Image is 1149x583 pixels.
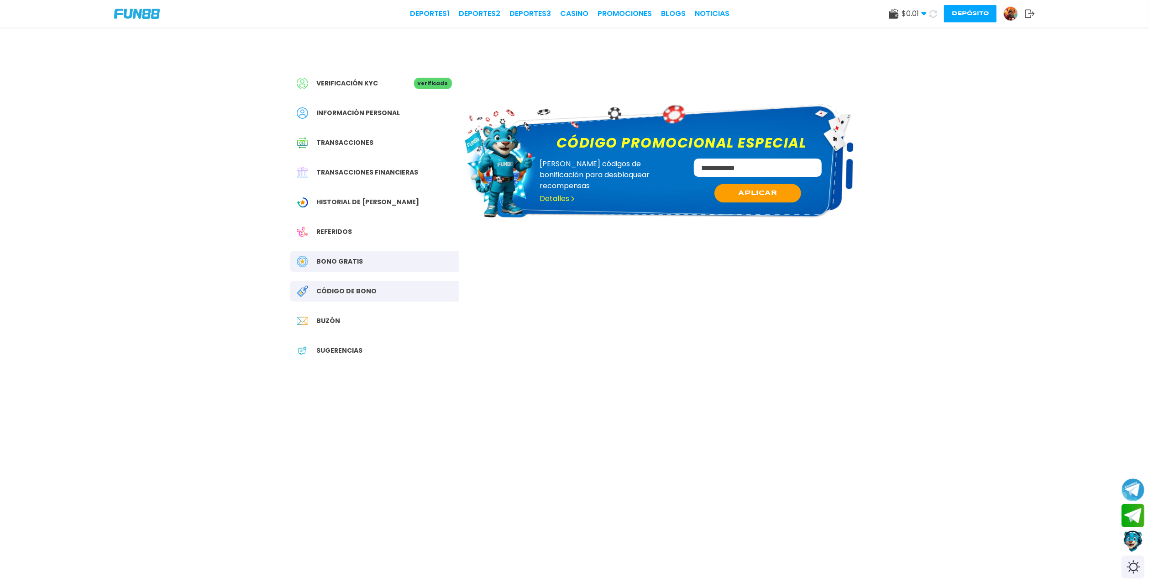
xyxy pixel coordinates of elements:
[290,340,459,361] a: App FeedbackSugerencias
[297,137,308,148] img: Transaction History
[1003,6,1025,21] a: Avatar
[1122,504,1144,528] button: Join telegram
[598,8,652,19] a: Promociones
[297,167,308,178] img: Financial Transaction
[540,193,576,204] a: Detalles
[410,8,450,19] a: Deportes1
[459,8,501,19] a: Deportes2
[290,251,459,272] a: Free BonusBono Gratis
[297,196,308,208] img: Wagering Transaction
[297,256,308,267] img: Free Bonus
[561,8,589,19] a: CASINO
[114,9,160,19] img: Company Logo
[317,227,352,237] span: Referidos
[510,8,551,19] a: Deportes3
[695,8,730,19] a: NOTICIAS
[290,132,459,153] a: Transaction HistoryTransacciones
[290,311,459,331] a: InboxBuzón
[551,132,812,153] label: Código promocional especial
[290,192,459,212] a: Wagering TransactionHistorial de [PERSON_NAME]
[317,138,374,148] span: Transacciones
[1122,530,1144,553] button: Contact customer service
[540,159,682,191] p: [PERSON_NAME] códigos de bonificación para desbloquear recompensas
[317,286,377,296] span: Código de bono
[317,168,419,177] span: Transacciones financieras
[317,108,400,118] span: Información personal
[290,222,459,242] a: ReferralReferidos
[290,281,459,302] a: Redeem BonusCódigo de bono
[290,73,459,94] a: Verificación KYCVerificado
[317,346,363,355] span: Sugerencias
[297,107,308,119] img: Personal
[297,226,308,238] img: Referral
[297,315,308,327] img: Inbox
[714,184,801,203] button: APLICAR
[290,103,459,123] a: PersonalInformación personal
[1122,478,1144,502] button: Join telegram channel
[317,257,363,266] span: Bono Gratis
[317,79,378,88] span: Verificación KYC
[1122,556,1144,578] div: Switch theme
[944,5,997,22] button: Depósito
[317,316,341,326] span: Buzón
[297,286,308,297] img: Redeem Bonus
[414,78,452,89] p: Verificado
[1004,7,1018,21] img: Avatar
[317,197,420,207] span: Historial de [PERSON_NAME]
[661,8,686,19] a: BLOGS
[902,8,927,19] span: $ 0.01
[290,162,459,183] a: Financial TransactionTransacciones financieras
[297,345,308,356] img: App Feedback
[739,188,777,198] span: APLICAR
